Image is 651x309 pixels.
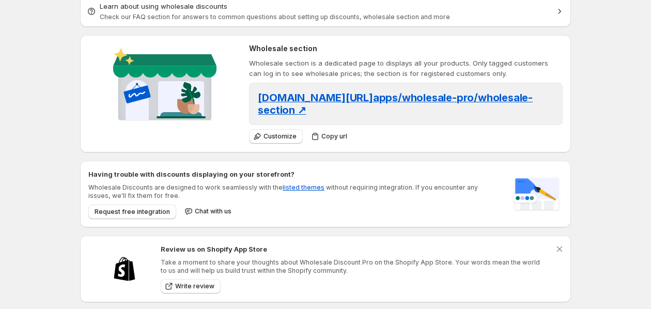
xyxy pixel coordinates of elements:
[100,13,450,21] span: Check our FAQ section for answers to common questions about setting up discounts, wholesale secti...
[161,258,540,275] p: Take a moment to share your thoughts about Wholesale Discount Pro on the Shopify App Store. Your ...
[321,132,347,141] span: Copy url
[161,244,540,254] h2: Review us on Shopify App Store
[88,169,501,179] h2: Having trouble with discounts displaying on your storefront?
[258,95,533,115] a: [DOMAIN_NAME][URL]apps/wholesale-pro/wholesale-section ↗
[195,207,231,215] span: Chat with us
[263,132,297,141] span: Customize
[552,242,567,256] button: Dismiss notification
[180,204,238,219] button: Chat with us
[95,208,170,216] span: Request free integration
[283,183,324,191] a: listed themes
[161,279,221,293] a: Write review
[88,183,501,200] p: Wholesale Discounts are designed to work seamlessly with the without requiring integration. If yo...
[109,43,221,129] img: Wholesale section
[307,129,353,144] button: Copy url
[249,43,563,54] h2: Wholesale section
[175,282,214,290] span: Write review
[249,58,563,79] p: Wholesale section is a dedicated page to displays all your products. Only tagged customers can lo...
[100,1,551,11] div: Learn about using wholesale discounts
[249,129,303,144] button: Customize
[258,91,533,116] span: [DOMAIN_NAME][URL] apps/wholesale-pro/wholesale-section ↗
[88,205,176,219] button: Request free integration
